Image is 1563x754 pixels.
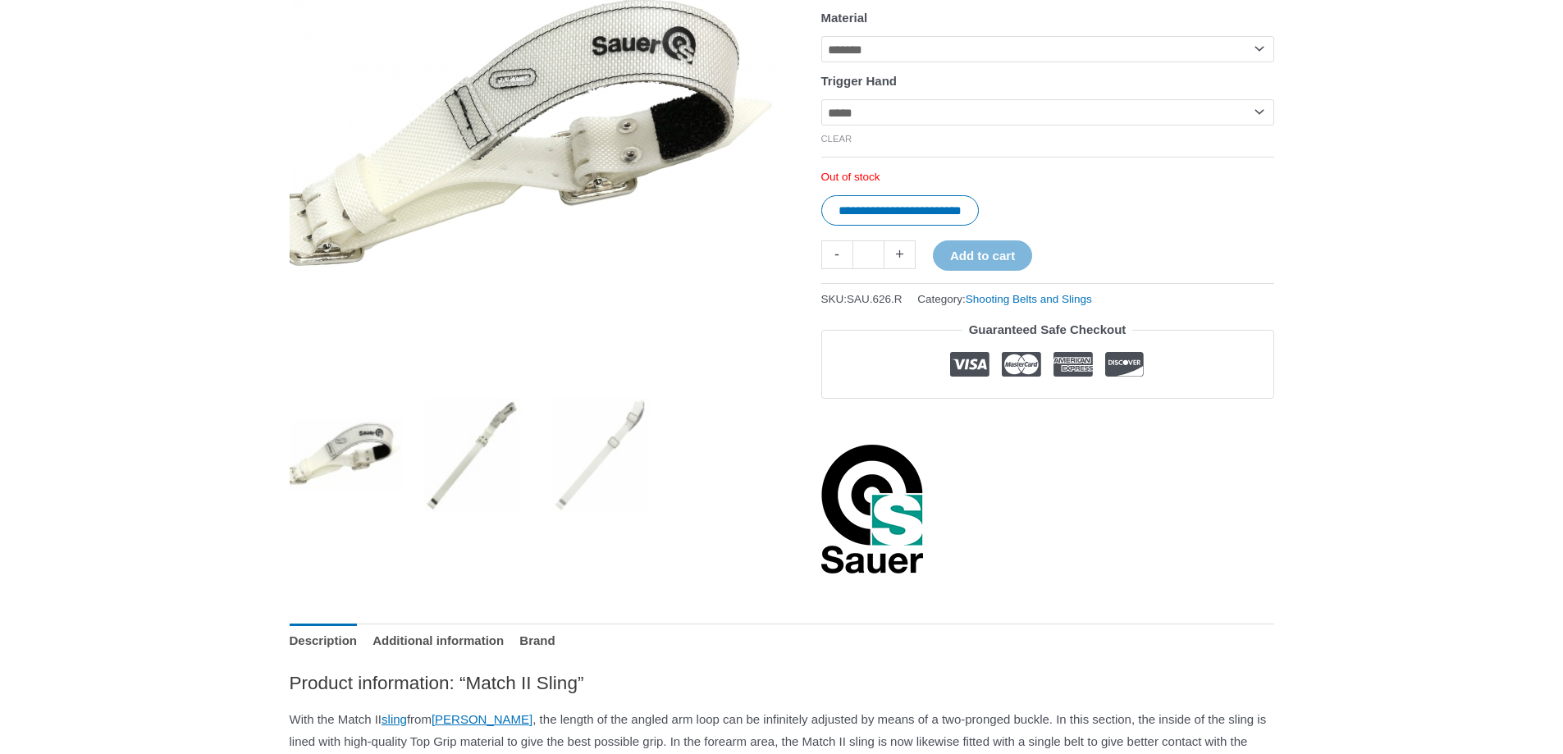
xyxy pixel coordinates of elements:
[884,240,916,269] a: +
[432,712,532,726] a: [PERSON_NAME]
[917,289,1091,309] span: Category:
[290,398,404,512] img: Match II Sling
[821,443,924,574] a: Sauer Shooting Sportswear
[415,398,529,512] img: Match II Sling (SAUER) - Image 2
[821,11,868,25] label: Material
[933,240,1032,271] button: Add to cart
[852,240,884,269] input: Product quantity
[821,74,898,88] label: Trigger Hand
[290,671,1274,695] h2: Product information: “Match II Sling”
[519,624,555,659] a: Brand
[542,398,656,512] img: Match II Sling (SAUER) - Image 3
[821,411,1274,431] iframe: Customer reviews powered by Trustpilot
[382,712,407,726] a: sling
[962,318,1133,341] legend: Guaranteed Safe Checkout
[372,624,504,659] a: Additional information
[290,624,358,659] a: Description
[966,293,1092,305] a: Shooting Belts and Slings
[821,240,852,269] a: -
[821,289,903,309] span: SKU:
[847,293,903,305] span: SAU.626.R
[821,134,852,144] a: Clear options
[821,170,1274,185] p: Out of stock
